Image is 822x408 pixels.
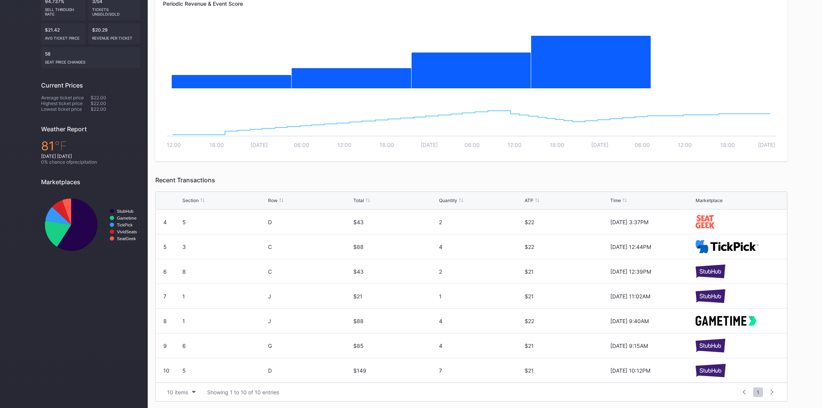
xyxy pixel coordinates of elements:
div: 4 [163,219,167,225]
div: 58 [41,47,140,68]
div: Sell Through Rate [45,4,81,16]
div: $22 [525,219,608,225]
div: $21 [525,293,608,300]
text: [DATE] [758,142,775,148]
text: Gametime [117,216,137,220]
div: seat price changes [45,57,136,64]
div: 1 [439,293,523,300]
span: 1 [753,387,763,397]
div: 8 [182,268,266,275]
img: stubHub.svg [696,339,725,352]
div: Lowest ticket price [41,106,91,112]
div: Revenue per ticket [92,33,137,40]
img: stubHub.svg [696,265,725,278]
div: 10 [163,367,169,374]
div: 3 [182,244,266,250]
div: $22.00 [91,100,140,106]
div: $21 [525,367,608,374]
div: [DATE] 9:40AM [610,318,694,324]
div: 8 [163,318,167,324]
img: seatGeek.svg [696,215,714,228]
div: $21 [525,268,608,275]
button: 10 items [163,387,200,397]
div: 1 [182,318,266,324]
div: ATP [525,198,533,203]
div: J [268,293,352,300]
div: 4 [439,244,523,250]
div: Section [182,198,199,203]
img: stubHub.svg [696,289,725,303]
div: Tickets Unsold/Sold [92,4,137,16]
div: Time [610,198,621,203]
div: 5 [163,244,167,250]
div: $22.00 [91,106,140,112]
div: $22 [525,244,608,250]
div: 81 [41,139,140,153]
div: 0 % chance of precipitation [41,159,140,165]
text: [DATE] [251,142,268,148]
div: G [268,343,352,349]
text: 06:00 [635,142,650,148]
div: Quantity [439,198,457,203]
div: Showing 1 to 10 of 10 entries [207,389,279,395]
text: 12:00 [508,142,522,148]
div: D [268,219,352,225]
text: 06:00 [294,142,309,148]
div: Average ticket price [41,95,91,100]
text: 12:00 [337,142,351,148]
div: Highest ticket price [41,100,91,106]
div: $149 [353,367,437,374]
text: 12:00 [678,142,692,148]
svg: Chart title [41,191,140,258]
text: SeatGeek [117,236,136,241]
div: $43 [353,219,437,225]
div: 5 [182,367,266,374]
div: Marketplaces [41,178,140,186]
img: stubHub.svg [696,364,726,378]
div: 10 items [167,389,188,395]
div: $85 [353,343,437,349]
div: $20.29 [88,23,140,44]
div: $21 [353,293,437,300]
div: [DATE] 3:37PM [610,219,694,225]
img: gametime.svg [696,316,757,325]
div: [DATE] 11:02AM [610,293,694,300]
div: Total [353,198,364,203]
text: 18:00 [550,142,564,148]
div: $88 [353,244,437,250]
div: Marketplace [696,198,723,203]
div: 4 [439,343,523,349]
div: $43 [353,268,437,275]
div: Recent Transactions [155,176,787,184]
svg: Chart title [163,21,780,97]
text: 18:00 [380,142,394,148]
text: TickPick [117,223,133,227]
div: $22 [525,318,608,324]
text: 18:00 [209,142,224,148]
div: $21.42 [41,23,85,44]
div: 4 [439,318,523,324]
div: C [268,244,352,250]
text: [DATE] [421,142,438,148]
div: 7 [163,293,166,300]
div: Weather Report [41,125,140,133]
span: ℉ [54,139,67,153]
div: $21 [525,343,608,349]
div: [DATE] 12:39PM [610,268,694,275]
text: 06:00 [464,142,480,148]
div: C [268,268,352,275]
div: [DATE] 12:44PM [610,244,694,250]
div: $22.00 [91,95,140,100]
div: 5 [182,219,266,225]
div: D [268,367,352,374]
text: StubHub [117,209,134,214]
div: 6 [182,343,266,349]
text: 18:00 [720,142,735,148]
div: J [268,318,352,324]
div: [DATE] 10:12PM [610,367,694,374]
div: [DATE] [DATE] [41,153,140,159]
text: VividSeats [117,229,137,234]
img: TickPick_logo.svg [696,240,758,253]
div: 9 [163,343,167,349]
div: [DATE] 9:15AM [610,343,694,349]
